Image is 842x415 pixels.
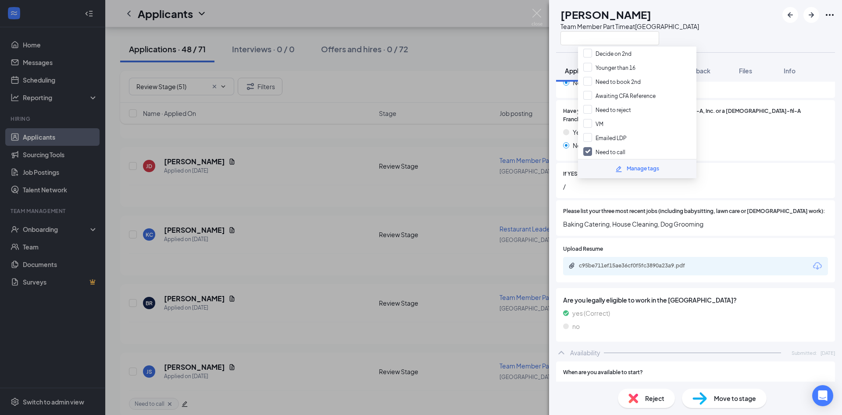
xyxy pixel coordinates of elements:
[806,10,817,20] svg: ArrowRight
[563,368,643,377] span: When are you available to start?
[563,219,828,229] span: Baking Catering, House Cleaning, Dog Grooming
[615,166,622,173] svg: Pencil
[563,207,825,216] span: Please list your three most recent jobs (including babysitting, lawn care or [DEMOGRAPHIC_DATA] w...
[573,141,581,150] span: No
[563,295,828,305] span: Are you legally eligible to work in the [GEOGRAPHIC_DATA]?
[572,308,610,318] span: yes (Correct)
[568,262,710,271] a: Paperclipc95be711ef15ae36cf0f5fc3890a23a9.pdf
[572,321,580,331] span: no
[560,7,651,22] h1: [PERSON_NAME]
[565,67,598,75] span: Application
[739,67,752,75] span: Files
[556,347,567,358] svg: ChevronUp
[812,261,823,271] svg: Download
[803,7,819,23] button: ArrowRight
[573,78,581,87] span: No
[563,107,828,124] span: Have you ever worked for [DEMOGRAPHIC_DATA]-fil-A, Inc. or a [DEMOGRAPHIC_DATA]-fil-A Franchisee?
[563,245,603,253] span: Upload Resume
[573,127,583,137] span: Yes
[792,349,817,357] span: Submitted:
[821,349,835,357] span: [DATE]
[824,10,835,20] svg: Ellipses
[784,67,796,75] span: Info
[579,262,702,269] div: c95be711ef15ae36cf0f5fc3890a23a9.pdf
[563,181,828,191] span: /
[570,348,600,357] div: Availability
[714,393,756,403] span: Move to stage
[645,393,664,403] span: Reject
[785,10,796,20] svg: ArrowLeftNew
[782,7,798,23] button: ArrowLeftNew
[568,262,575,269] svg: Paperclip
[560,22,699,31] div: Team Member Part Time at [GEOGRAPHIC_DATA]
[563,170,649,178] span: If YES, which restaurant/location?
[627,165,659,173] div: Manage tags
[812,385,833,406] div: Open Intercom Messenger
[563,380,828,390] span: [DATE]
